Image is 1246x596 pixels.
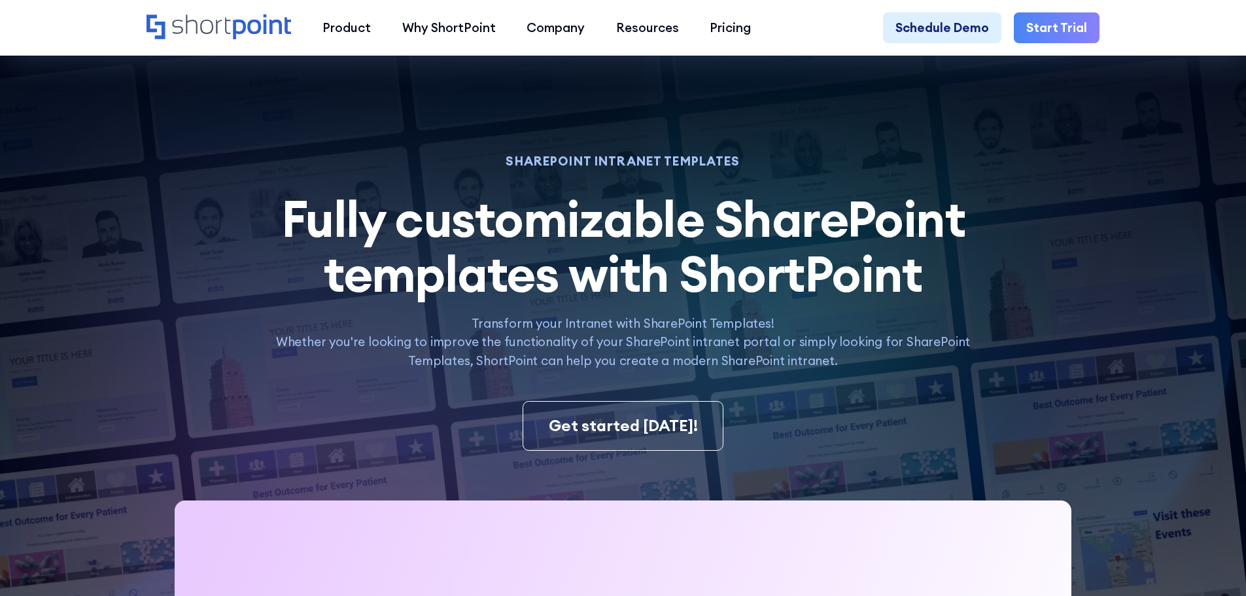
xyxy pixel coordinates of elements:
[616,18,679,37] div: Resources
[387,12,511,44] a: Why ShortPoint
[147,14,291,41] a: Home
[258,156,987,167] h1: SHAREPOINT INTRANET TEMPLATES
[307,12,387,44] a: Product
[281,187,965,305] span: Fully customizable SharePoint templates with ShortPoint
[258,314,987,370] p: Transform your Intranet with SharePoint Templates! Whether you're looking to improve the function...
[710,18,751,37] div: Pricing
[527,18,585,37] div: Company
[402,18,496,37] div: Why ShortPoint
[511,12,600,44] a: Company
[883,12,1001,44] a: Schedule Demo
[322,18,371,37] div: Product
[523,401,723,451] a: Get started [DATE]!
[1014,12,1099,44] a: Start Trial
[1181,533,1246,596] iframe: Chat Widget
[695,12,767,44] a: Pricing
[600,12,695,44] a: Resources
[549,414,698,438] div: Get started [DATE]!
